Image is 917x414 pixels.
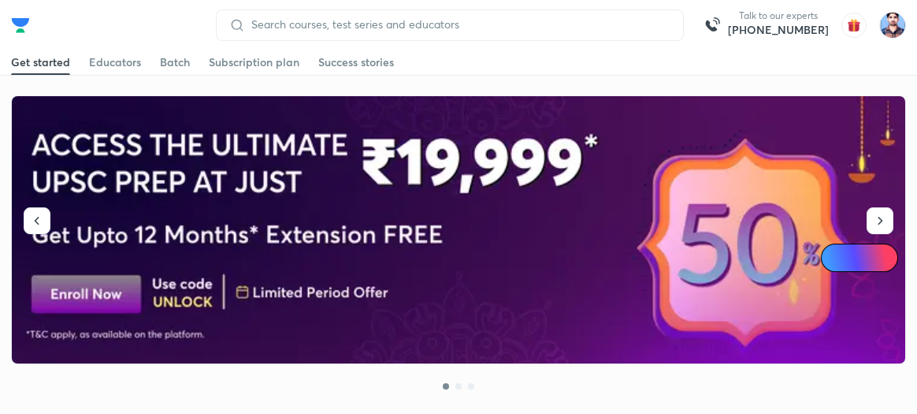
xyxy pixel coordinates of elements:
img: call-us [696,9,728,41]
a: [PHONE_NUMBER] [728,22,829,38]
div: Batch [160,54,190,70]
img: Irfan Qurashi [879,12,906,39]
a: Success stories [318,50,394,75]
div: Success stories [318,54,394,70]
input: Search courses, test series and educators [245,18,670,31]
a: Subscription plan [209,50,299,75]
a: Educators [89,50,141,75]
img: Company Logo [11,16,30,35]
a: Batch [160,50,190,75]
a: Ai Doubts [821,244,898,272]
img: avatar [841,13,867,38]
span: Ai Doubts [847,252,889,264]
img: Icon [830,252,843,264]
p: Talk to our experts [728,9,829,22]
div: Subscription plan [209,54,299,70]
div: Educators [89,54,141,70]
div: Get started [11,54,70,70]
a: Get started [11,50,70,75]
